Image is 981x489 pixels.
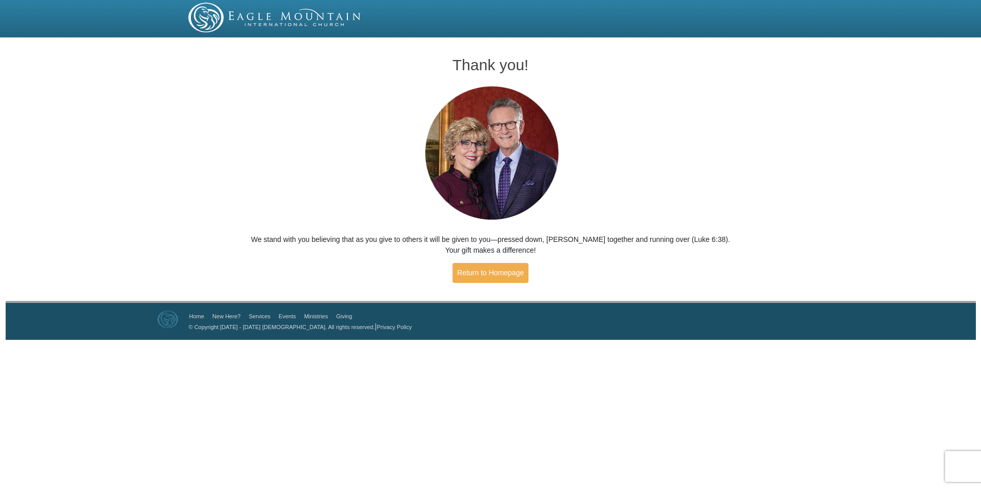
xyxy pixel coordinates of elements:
[249,313,270,319] a: Services
[189,324,375,330] a: © Copyright [DATE] - [DATE] [DEMOGRAPHIC_DATA]. All rights reserved.
[251,234,731,256] p: We stand with you believing that as you give to others it will be given to you—pressed down, [PER...
[415,83,566,224] img: Pastors George and Terri Pearsons
[304,313,328,319] a: Ministries
[251,56,731,73] h1: Thank you!
[212,313,241,319] a: New Here?
[188,3,362,32] img: EMIC
[158,311,178,328] img: Eagle Mountain International Church
[453,263,528,283] a: Return to Homepage
[189,313,204,319] a: Home
[377,324,411,330] a: Privacy Policy
[336,313,352,319] a: Giving
[185,321,412,332] p: |
[279,313,296,319] a: Events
